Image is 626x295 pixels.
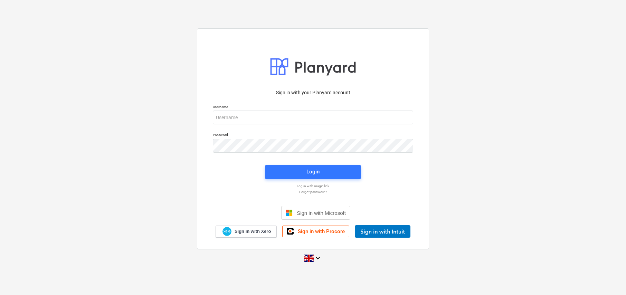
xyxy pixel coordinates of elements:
p: Password [213,133,413,139]
img: Xero logo [222,227,231,236]
a: Forgot password? [209,190,417,194]
span: Sign in with Microsoft [297,210,346,216]
div: Login [306,167,320,176]
a: Sign in with Xero [216,226,277,238]
a: Sign in with Procore [282,226,349,237]
p: Sign in with your Planyard account [213,89,413,96]
input: Username [213,111,413,124]
p: Username [213,105,413,111]
button: Login [265,165,361,179]
i: keyboard_arrow_down [314,254,322,262]
a: Log in with magic link [209,184,417,188]
span: Sign in with Xero [235,228,271,235]
img: Microsoft logo [286,209,293,216]
span: Sign in with Procore [298,228,345,235]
